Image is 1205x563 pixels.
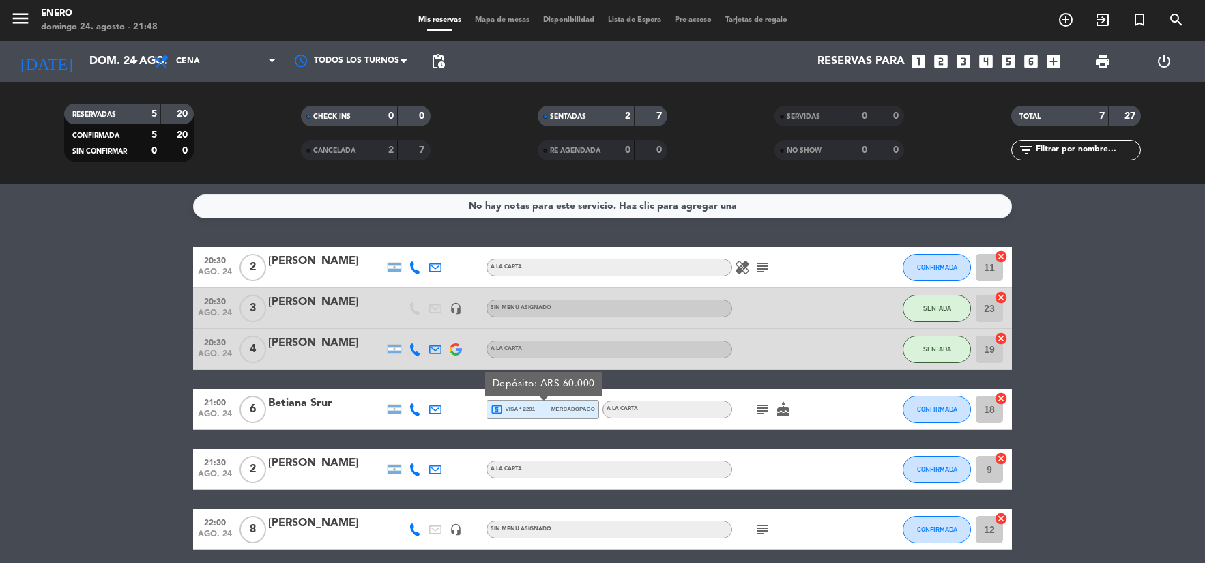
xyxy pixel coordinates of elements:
[1133,41,1195,82] div: LOG OUT
[177,109,190,119] strong: 20
[994,291,1008,304] i: cancel
[313,113,351,120] span: CHECK INS
[419,111,427,121] strong: 0
[1022,53,1040,70] i: looks_6
[491,403,503,416] i: local_atm
[1131,12,1148,28] i: turned_in_not
[893,145,901,155] strong: 0
[268,293,384,311] div: [PERSON_NAME]
[775,401,792,418] i: cake
[72,111,116,118] span: RESERVADAS
[917,525,957,533] span: CONFIRMADA
[491,346,522,351] span: A LA CARTA
[551,405,595,414] span: mercadopago
[182,146,190,156] strong: 0
[893,111,901,121] strong: 0
[977,53,995,70] i: looks_4
[994,512,1008,525] i: cancel
[268,252,384,270] div: [PERSON_NAME]
[607,406,638,412] span: A LA CARTA
[419,145,427,155] strong: 7
[239,456,266,483] span: 2
[1094,12,1111,28] i: exit_to_app
[994,250,1008,263] i: cancel
[862,111,867,121] strong: 0
[932,53,950,70] i: looks_two
[151,146,157,156] strong: 0
[485,372,602,396] div: Depósito: ARS 60.000
[151,130,157,140] strong: 5
[917,465,957,473] span: CONFIRMADA
[469,199,737,214] div: No hay notas para este servicio. Haz clic para agregar una
[1045,53,1062,70] i: add_box
[268,454,384,472] div: [PERSON_NAME]
[1124,111,1138,121] strong: 27
[450,343,462,356] img: google-logo.png
[923,304,951,312] span: SENTADA
[151,109,157,119] strong: 5
[923,345,951,353] span: SENTADA
[41,7,158,20] div: Enero
[787,113,820,120] span: SERVIDAS
[1094,53,1111,70] span: print
[491,264,522,270] span: A LA CARTA
[1000,53,1017,70] i: looks_5
[1018,142,1034,158] i: filter_list
[41,20,158,34] div: domingo 24. agosto - 21:48
[10,46,83,76] i: [DATE]
[1168,12,1185,28] i: search
[994,452,1008,465] i: cancel
[536,16,601,24] span: Disponibilidad
[955,53,972,70] i: looks_3
[198,252,232,268] span: 20:30
[755,401,771,418] i: subject
[862,145,867,155] strong: 0
[1099,111,1105,121] strong: 7
[239,396,266,423] span: 6
[239,516,266,543] span: 8
[625,145,630,155] strong: 0
[903,396,971,423] button: CONFIRMADA
[550,113,586,120] span: SENTADAS
[718,16,794,24] span: Tarjetas de regalo
[198,293,232,308] span: 20:30
[198,394,232,409] span: 21:00
[491,466,522,472] span: A LA CARTA
[601,16,668,24] span: Lista de Espera
[198,268,232,283] span: ago. 24
[817,55,905,68] span: Reservas para
[787,147,822,154] span: NO SHOW
[268,334,384,352] div: [PERSON_NAME]
[388,111,394,121] strong: 0
[994,332,1008,345] i: cancel
[903,254,971,281] button: CONFIRMADA
[10,8,31,33] button: menu
[177,130,190,140] strong: 20
[656,145,665,155] strong: 0
[734,259,751,276] i: healing
[198,470,232,485] span: ago. 24
[198,530,232,545] span: ago. 24
[1156,53,1172,70] i: power_settings_new
[1019,113,1041,120] span: TOTAL
[239,254,266,281] span: 2
[550,147,600,154] span: RE AGENDADA
[198,308,232,324] span: ago. 24
[198,334,232,349] span: 20:30
[625,111,630,121] strong: 2
[910,53,927,70] i: looks_one
[491,403,535,416] span: visa * 2291
[198,514,232,530] span: 22:00
[239,336,266,363] span: 4
[388,145,394,155] strong: 2
[430,53,446,70] span: pending_actions
[450,302,462,315] i: headset_mic
[268,515,384,532] div: [PERSON_NAME]
[917,405,957,413] span: CONFIRMADA
[903,516,971,543] button: CONFIRMADA
[198,454,232,470] span: 21:30
[755,521,771,538] i: subject
[491,526,551,532] span: Sin menú asignado
[72,132,119,139] span: CONFIRMADA
[198,409,232,425] span: ago. 24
